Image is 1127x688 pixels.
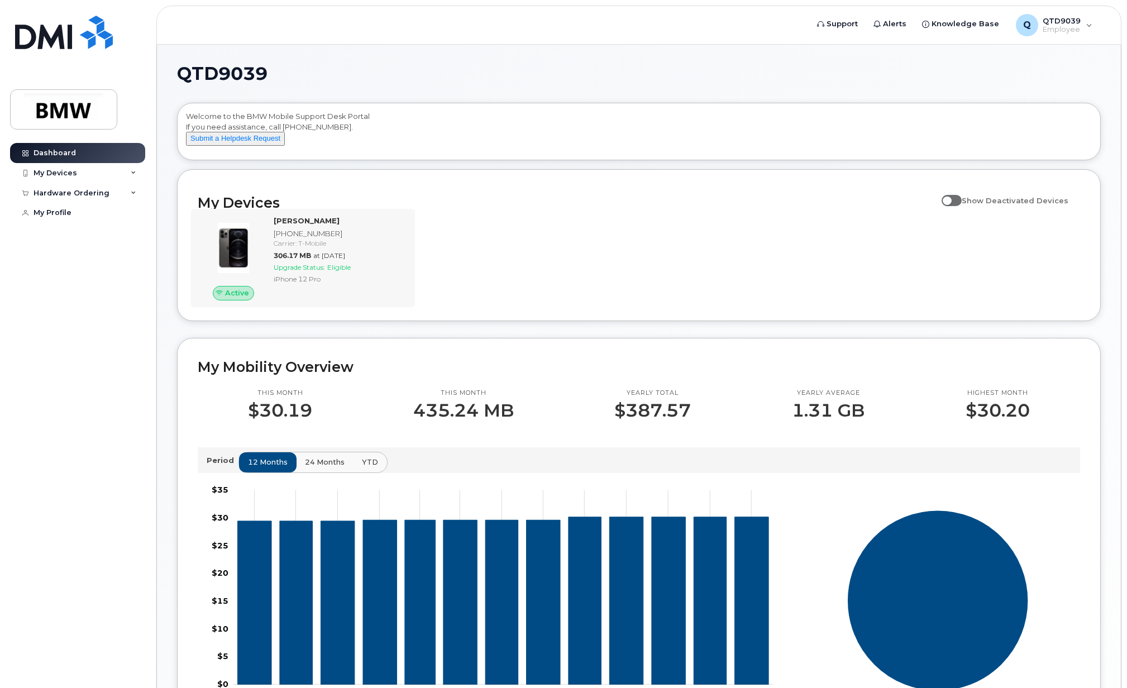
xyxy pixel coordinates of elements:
[274,274,404,284] div: iPhone 12 Pro
[305,457,345,467] span: 24 months
[362,457,378,467] span: YTD
[274,263,325,271] span: Upgrade Status:
[212,485,228,495] tspan: $35
[212,568,228,578] tspan: $20
[198,194,936,211] h2: My Devices
[327,263,351,271] span: Eligible
[274,238,404,248] div: Carrier: T-Mobile
[313,251,345,260] span: at [DATE]
[274,228,404,239] div: [PHONE_NUMBER]
[186,133,285,142] a: Submit a Helpdesk Request
[1078,639,1119,680] iframe: Messenger Launcher
[248,389,312,398] p: This month
[966,400,1030,421] p: $30.20
[207,455,238,466] p: Period
[186,132,285,146] button: Submit a Helpdesk Request
[217,651,228,661] tspan: $5
[177,65,268,82] span: QTD9039
[274,216,340,225] strong: [PERSON_NAME]
[186,111,1092,156] div: Welcome to the BMW Mobile Support Desk Portal If you need assistance, call [PHONE_NUMBER].
[942,190,951,199] input: Show Deactivated Devices
[212,596,228,606] tspan: $15
[614,400,691,421] p: $387.57
[962,196,1068,205] span: Show Deactivated Devices
[207,221,260,275] img: image20231002-3703462-zcwrqf.jpeg
[225,288,249,298] span: Active
[212,540,228,550] tspan: $25
[238,517,769,684] g: 864-905-3769
[212,512,228,522] tspan: $30
[413,400,514,421] p: 435.24 MB
[212,623,228,633] tspan: $10
[198,359,1080,375] h2: My Mobility Overview
[274,251,311,260] span: 306.17 MB
[413,389,514,398] p: This month
[966,389,1030,398] p: Highest month
[198,216,408,300] a: Active[PERSON_NAME][PHONE_NUMBER]Carrier: T-Mobile306.17 MBat [DATE]Upgrade Status:EligibleiPhone...
[792,400,865,421] p: 1.31 GB
[248,400,312,421] p: $30.19
[614,389,691,398] p: Yearly total
[792,389,865,398] p: Yearly average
